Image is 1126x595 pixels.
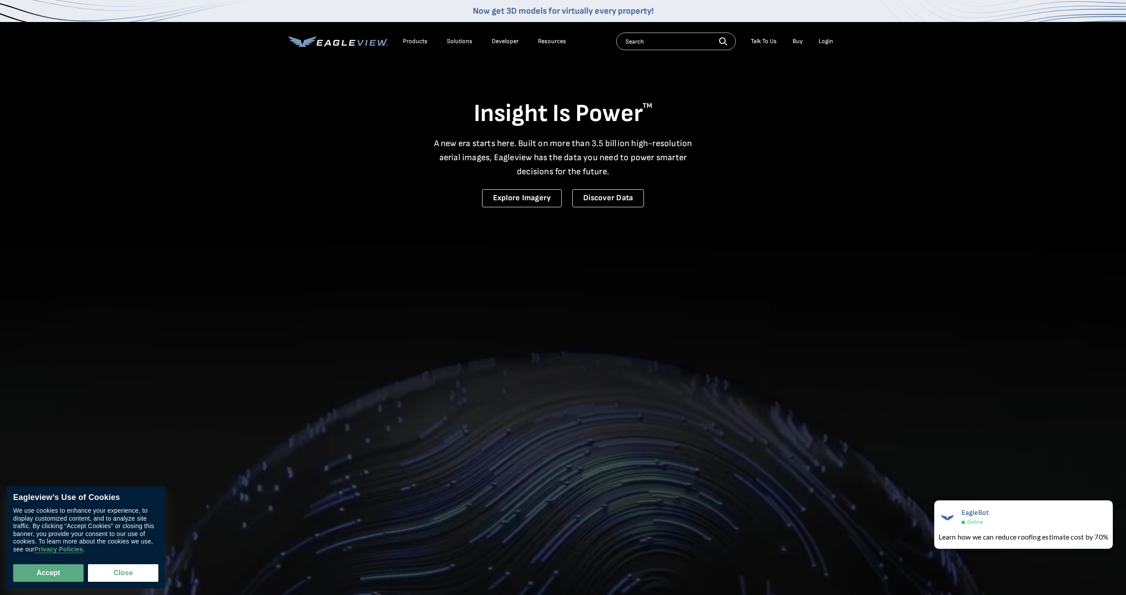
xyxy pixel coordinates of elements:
a: Now get 3D models for virtually every property! [473,6,654,16]
div: Learn how we can reduce roofing estimate cost by 70% [939,532,1108,542]
div: Login [819,37,833,45]
div: Eagleview’s Use of Cookies [13,493,158,503]
div: Talk To Us [751,37,777,45]
a: Privacy Policies [34,546,83,553]
a: Developer [492,37,519,45]
button: Close [88,564,158,582]
div: We use cookies to enhance your experience, to display customized content, and to analyze site tra... [13,507,158,553]
img: EagleBot [939,509,956,526]
div: Resources [538,37,566,45]
div: Products [403,37,428,45]
a: Explore Imagery [482,189,562,207]
h1: Insight Is Power [289,99,837,129]
a: Discover Data [572,189,644,207]
button: Accept [13,564,84,582]
sup: TM [643,102,652,110]
a: Buy [793,37,803,45]
span: Online [967,519,983,525]
div: Solutions [447,37,472,45]
p: A new era starts here. Built on more than 3.5 billion high-resolution aerial images, Eagleview ha... [428,136,698,179]
span: EagleBot [961,509,989,517]
input: Search [616,33,736,50]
